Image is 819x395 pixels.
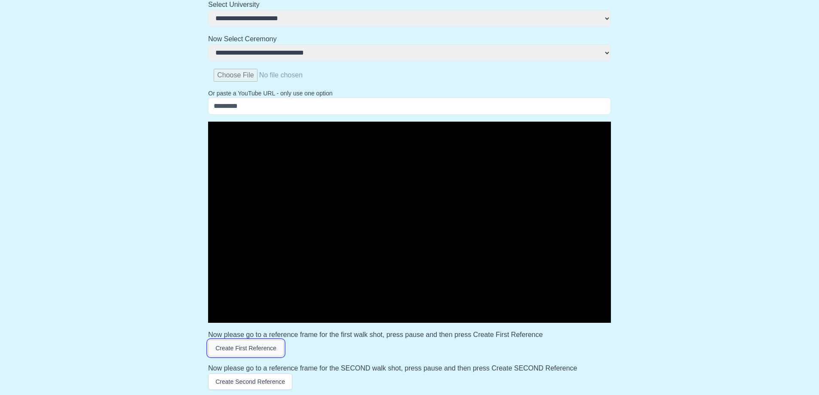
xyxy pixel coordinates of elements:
[208,122,611,323] div: Video Player
[208,374,292,390] button: Create Second Reference
[208,340,284,356] button: Create First Reference
[208,330,611,340] h3: Now please go to a reference frame for the first walk shot, press pause and then press Create Fir...
[208,89,611,98] p: Or paste a YouTube URL - only use one option
[208,363,611,374] h3: Now please go to a reference frame for the SECOND walk shot, press pause and then press Create SE...
[208,34,611,44] h2: Now Select Ceremony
